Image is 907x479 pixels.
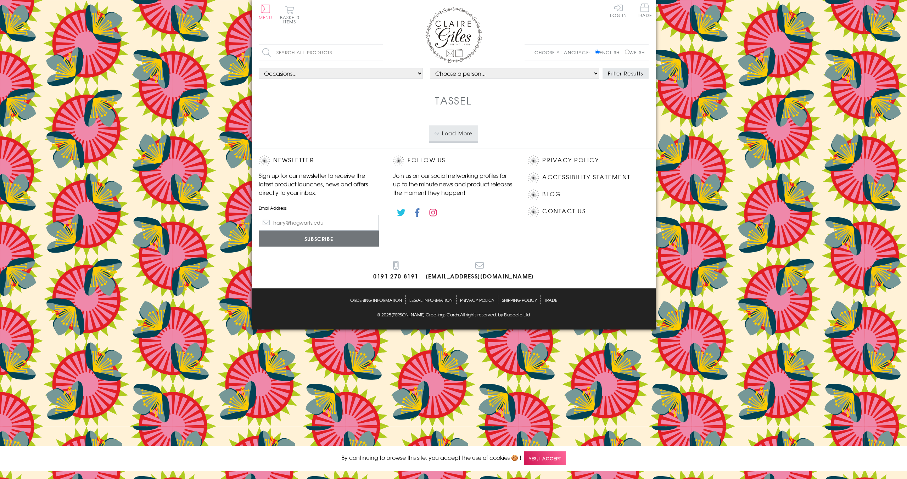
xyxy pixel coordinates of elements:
span: Menu [259,14,273,21]
button: Load More [429,125,478,141]
span: 0 items [283,14,299,25]
input: Welsh [625,50,629,54]
input: English [595,50,600,54]
h2: Newsletter [259,156,379,166]
label: English [595,49,623,56]
span: Yes, I accept [524,451,566,465]
a: [PERSON_NAME] Greetings Cards [391,311,459,319]
a: Trade [544,295,557,304]
button: Filter Results [603,68,649,79]
a: Legal Information [409,295,453,304]
p: © 2025 . [259,311,649,318]
p: Join us on our social networking profiles for up to the minute news and product releases the mome... [393,171,514,197]
input: Search [376,45,383,61]
p: Sign up for our newsletter to receive the latest product launches, news and offers directly to yo... [259,171,379,197]
h1: Tassel [435,93,472,108]
img: Claire Giles Greetings Cards [425,7,482,63]
h2: Follow Us [393,156,514,166]
span: All rights reserved. [460,311,497,318]
input: Subscribe [259,231,379,247]
label: Email Address [259,205,379,211]
span: Trade [637,4,652,17]
button: Basket0 items [280,6,299,24]
label: Welsh [625,49,645,56]
p: Choose a language: [534,49,594,56]
a: by Blueocto Ltd [498,311,530,319]
a: Contact Us [542,207,586,216]
a: 0191 270 8191 [373,261,419,281]
a: Privacy Policy [542,156,599,165]
a: Privacy Policy [460,295,494,304]
a: Log In [610,4,627,17]
a: Shipping Policy [502,295,537,304]
button: Menu [259,5,273,19]
a: Ordering Information [350,295,402,304]
a: Trade [637,4,652,19]
a: Blog [542,190,561,199]
input: harry@hogwarts.edu [259,215,379,231]
a: [EMAIL_ADDRESS][DOMAIN_NAME] [426,261,534,281]
input: Search all products [259,45,383,61]
a: Accessibility Statement [542,173,631,182]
